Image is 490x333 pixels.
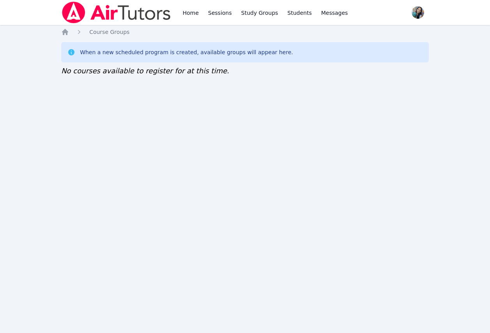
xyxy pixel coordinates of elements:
img: Air Tutors [61,2,172,23]
span: Course Groups [89,29,129,35]
div: When a new scheduled program is created, available groups will appear here. [80,48,293,56]
span: No courses available to register for at this time. [61,67,229,75]
span: Messages [321,9,348,17]
nav: Breadcrumb [61,28,429,36]
a: Course Groups [89,28,129,36]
